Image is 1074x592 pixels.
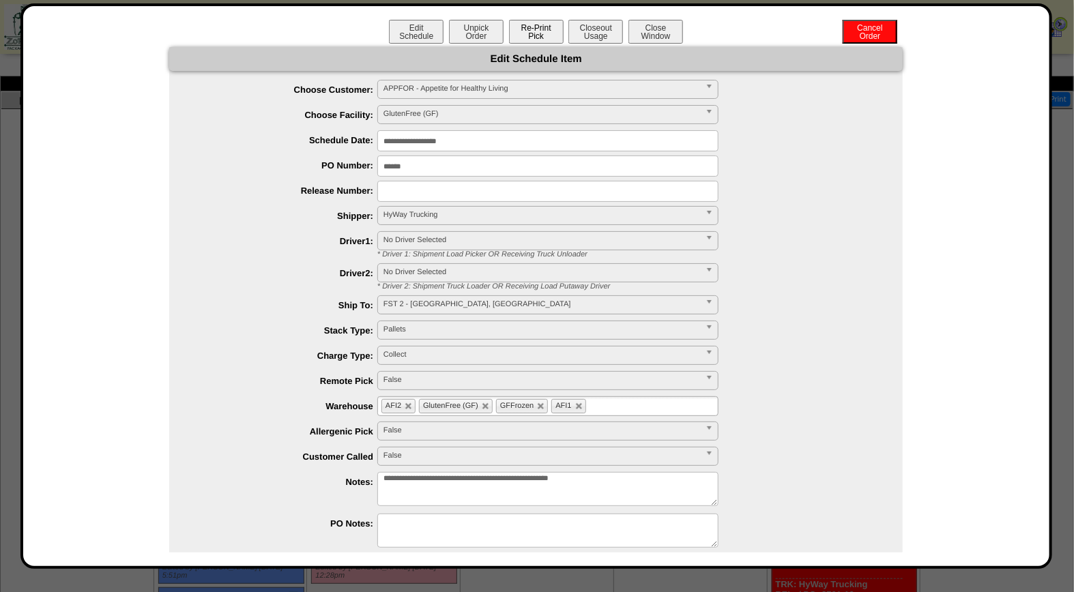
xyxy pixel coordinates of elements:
span: GFFrozen [500,402,534,410]
span: False [383,372,700,388]
span: AFI2 [386,402,401,410]
label: Choose Customer: [197,85,377,95]
span: No Driver Selected [383,232,700,248]
label: Schedule Date: [197,135,377,145]
a: CloseWindow [627,31,684,41]
label: Shipper: [197,211,377,221]
div: * Driver 1: Shipment Load Picker OR Receiving Truck Unloader [367,250,903,258]
span: GlutenFree (GF) [383,106,700,122]
span: AFI1 [555,402,571,410]
label: Charge Type: [197,351,377,361]
span: False [383,447,700,464]
div: * Driver 2: Shipment Truck Loader OR Receiving Load Putaway Driver [367,282,903,291]
button: Re-PrintPick [509,20,564,44]
label: Driver2: [197,268,377,278]
label: Stack Type: [197,325,377,336]
span: Collect [383,346,700,363]
label: Driver1: [197,236,377,246]
label: Ship To: [197,300,377,310]
label: Remote Pick [197,376,377,386]
label: Release Number: [197,186,377,196]
button: CancelOrder [843,20,897,44]
span: GlutenFree (GF) [423,402,478,410]
label: Choose Facility: [197,110,377,120]
span: No Driver Selected [383,264,700,280]
label: PO Number: [197,160,377,171]
span: Pallets [383,321,700,338]
span: HyWay Trucking [383,207,700,223]
button: CloseoutUsage [568,20,623,44]
label: Customer Called [197,452,377,462]
label: Allergenic Pick [197,426,377,436]
div: Edit Schedule Item [169,47,903,71]
button: CloseWindow [628,20,683,44]
label: Warehouse [197,401,377,411]
span: False [383,422,700,439]
span: FST 2 - [GEOGRAPHIC_DATA], [GEOGRAPHIC_DATA] [383,296,700,312]
span: APPFOR - Appetite for Healthy Living [383,80,700,97]
label: Notes: [197,477,377,487]
button: UnpickOrder [449,20,504,44]
button: EditSchedule [389,20,444,44]
label: PO Notes: [197,518,377,529]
